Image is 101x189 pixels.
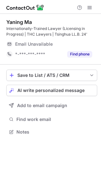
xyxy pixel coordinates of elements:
[6,115,97,124] button: Find work email
[16,117,95,122] span: Find work email
[16,129,95,135] span: Notes
[6,128,97,136] button: Notes
[17,73,86,78] div: Save to List / ATS / CRM
[6,26,97,37] div: Internationally-Trained Lawyer (Licensing in Progress) | THC Lawyers | Tsinghua LL.B. 24’
[67,51,92,57] button: Reveal Button
[17,103,67,108] span: Add to email campaign
[6,100,97,111] button: Add to email campaign
[17,88,85,93] span: AI write personalized message
[6,19,32,25] div: Yaning Ma
[6,4,44,11] img: ContactOut v5.3.10
[6,70,97,81] button: save-profile-one-click
[6,85,97,96] button: AI write personalized message
[15,41,53,47] span: Email Unavailable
